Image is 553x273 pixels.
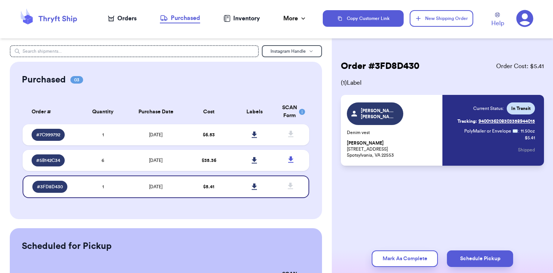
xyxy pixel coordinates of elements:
span: # 3FD8D430 [37,184,63,190]
span: ( 1 ) Label [341,78,544,87]
p: $ 5.41 [525,135,535,141]
span: [DATE] [149,133,163,137]
span: $ 5.41 [203,185,214,189]
p: Denim vest [347,130,438,136]
div: SCAN Form [282,104,300,120]
span: [PERSON_NAME] [347,140,384,146]
button: Instagram Handle [262,45,322,57]
th: Order # [23,99,80,124]
span: Help [491,19,504,28]
h2: Purchased [22,74,66,86]
span: Order Cost: $ 5.41 [496,62,544,71]
span: Tracking: [457,118,477,124]
span: 11.50 oz [521,128,535,134]
a: Orders [108,14,137,23]
button: Mark As Complete [372,250,438,267]
span: 1 [102,133,104,137]
span: PolyMailer or Envelope ✉️ [464,129,518,133]
span: 1 [102,185,104,189]
span: [PERSON_NAME].[PERSON_NAME] [361,108,397,120]
th: Labels [232,99,278,124]
p: [STREET_ADDRESS] Spotsylvania, VA 22553 [347,140,438,158]
a: Inventory [223,14,260,23]
button: Copy Customer Link [323,10,404,27]
input: Search shipments... [10,45,258,57]
span: 6 [102,158,104,163]
span: [DATE] [149,185,163,189]
h2: Scheduled for Pickup [22,240,112,252]
a: Purchased [160,14,200,23]
span: Instagram Handle [270,49,306,53]
span: $ 35.36 [202,158,216,163]
span: [DATE] [149,158,163,163]
th: Quantity [80,99,126,124]
span: 03 [70,76,83,84]
span: : [518,128,519,134]
a: Tracking:9400136208303358944015 [457,115,535,127]
button: Shipped [518,142,535,158]
div: More [283,14,307,23]
a: Help [491,12,504,28]
span: In Transit [511,105,530,111]
span: # 7C999792 [36,132,60,138]
button: Schedule Pickup [447,250,513,267]
button: New Shipping Order [410,10,473,27]
h2: Order # 3FD8D430 [341,60,419,72]
span: # 5B142C34 [36,157,60,163]
th: Purchase Date [126,99,186,124]
span: Current Status: [473,105,504,111]
span: $ 6.53 [203,133,215,137]
th: Cost [186,99,232,124]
